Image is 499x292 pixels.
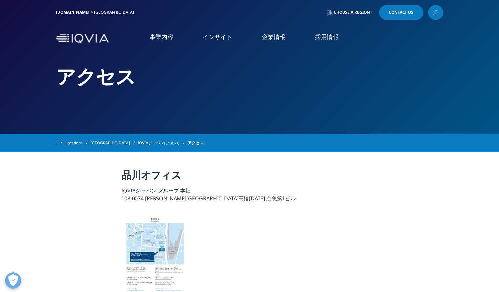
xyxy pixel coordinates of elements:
strong: 品川オフィス [121,168,181,182]
a: Locations [65,137,91,149]
span: Choose a Region [334,10,370,15]
a: 採用情報 [315,33,339,41]
span: Contact Us [389,11,413,14]
button: 優先設定センターを開く [5,272,21,289]
h2: アクセス [56,64,443,89]
a: インサイト [203,33,232,41]
p: IQVIAジャパン グループ 本社 108-0074 [PERSON_NAME][GEOGRAPHIC_DATA]高輪[DATE] 京急第1ビル [121,187,378,206]
a: IQVIAジャパンについて [138,137,188,149]
a: 企業情報 [262,33,285,41]
a: [GEOGRAPHIC_DATA] [91,137,138,149]
div: [GEOGRAPHIC_DATA] [94,10,136,15]
span: アクセス [188,137,203,149]
a: [DOMAIN_NAME] [56,10,89,15]
a: Contact Us [379,5,423,20]
nav: Primary [111,23,443,54]
a: 事業内容 [150,33,173,41]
